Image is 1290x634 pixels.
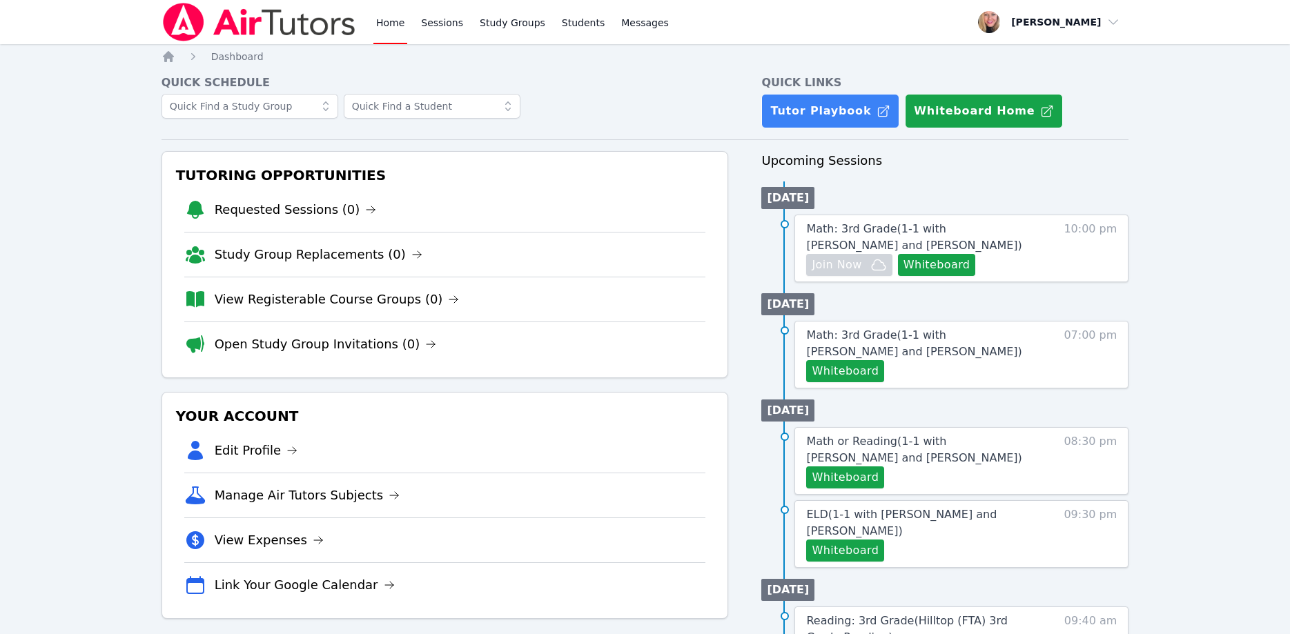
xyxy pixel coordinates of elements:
span: 08:30 pm [1064,433,1117,488]
input: Quick Find a Study Group [162,94,338,119]
a: Requested Sessions (0) [215,200,377,219]
span: 09:30 pm [1064,506,1117,562]
span: Math: 3rd Grade ( 1-1 with [PERSON_NAME] and [PERSON_NAME] ) [806,328,1022,358]
a: Tutor Playbook [761,94,899,128]
h4: Quick Links [761,75,1128,91]
li: [DATE] [761,579,814,601]
span: Math or Reading ( 1-1 with [PERSON_NAME] and [PERSON_NAME] ) [806,435,1022,464]
button: Whiteboard [806,360,884,382]
span: Math: 3rd Grade ( 1-1 with [PERSON_NAME] and [PERSON_NAME] ) [806,222,1022,252]
li: [DATE] [761,293,814,315]
button: Whiteboard Home [905,94,1063,128]
nav: Breadcrumb [162,50,1129,63]
li: [DATE] [761,187,814,209]
a: Math: 3rd Grade(1-1 with [PERSON_NAME] and [PERSON_NAME]) [806,221,1039,254]
span: 07:00 pm [1064,327,1117,382]
a: Edit Profile [215,441,298,460]
h4: Quick Schedule [162,75,729,91]
span: Dashboard [211,51,264,62]
span: ELD ( 1-1 with [PERSON_NAME] and [PERSON_NAME] ) [806,508,997,537]
input: Quick Find a Student [344,94,520,119]
a: Math: 3rd Grade(1-1 with [PERSON_NAME] and [PERSON_NAME]) [806,327,1039,360]
h3: Tutoring Opportunities [173,163,717,188]
span: Join Now [812,257,861,273]
a: Dashboard [211,50,264,63]
a: View Expenses [215,531,324,550]
a: Math or Reading(1-1 with [PERSON_NAME] and [PERSON_NAME]) [806,433,1039,466]
button: Whiteboard [806,466,884,488]
h3: Upcoming Sessions [761,151,1128,170]
a: Open Study Group Invitations (0) [215,335,437,354]
a: View Registerable Course Groups (0) [215,290,460,309]
a: ELD(1-1 with [PERSON_NAME] and [PERSON_NAME]) [806,506,1039,539]
h3: Your Account [173,404,717,428]
a: Link Your Google Calendar [215,575,395,595]
span: 10:00 pm [1064,221,1117,276]
button: Join Now [806,254,892,276]
span: Messages [621,16,669,30]
a: Study Group Replacements (0) [215,245,422,264]
img: Air Tutors [162,3,357,41]
button: Whiteboard [898,254,976,276]
li: [DATE] [761,399,814,422]
a: Manage Air Tutors Subjects [215,486,400,505]
button: Whiteboard [806,539,884,562]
